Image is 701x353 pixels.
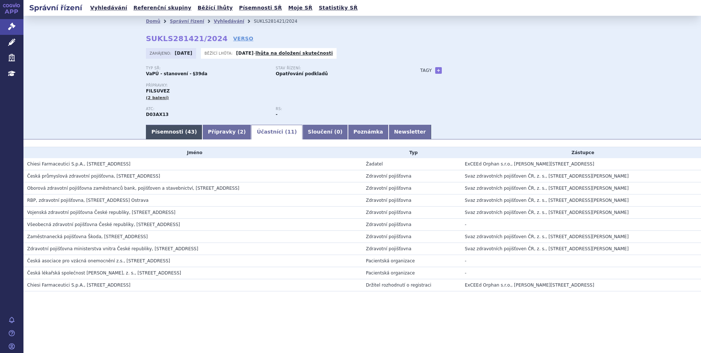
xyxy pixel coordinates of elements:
[146,19,160,24] a: Domů
[27,222,180,227] span: Všeobecná zdravotní pojišťovna České republiky, Orlická 2020/4, Praha 3
[27,161,131,167] span: Chiesi Farmaceutici S.p.A., Via Palermo 26/A, Parma, IT
[302,125,348,139] a: Sloučení (0)
[435,67,442,74] a: +
[366,186,411,191] span: Zdravotní pojišťovna
[146,112,169,117] strong: BŘEZOVÁ KŮRA
[348,125,389,139] a: Poznámka
[236,51,254,56] strong: [DATE]
[465,222,466,227] span: -
[461,147,701,158] th: Zástupce
[366,246,411,251] span: Zdravotní pojišťovna
[27,283,131,288] span: Chiesi Farmaceutici S.p.A., Via Palermo 26/A, Parma, IT
[465,270,466,276] span: -
[420,66,432,75] h3: Tagy
[276,66,398,70] p: Stav řízení:
[27,174,160,179] span: Česká průmyslová zdravotní pojišťovna, Jeremenkova 161/11, Ostrava - Vítkovice
[27,198,148,203] span: RBP, zdravotní pojišťovna, Michálkovická 967/108, Slezská Ostrava
[88,3,129,13] a: Vyhledávání
[337,129,340,135] span: 0
[366,198,411,203] span: Zdravotní pojišťovna
[366,174,411,179] span: Zdravotní pojišťovna
[240,129,243,135] span: 2
[465,174,629,179] span: Svaz zdravotních pojišťoven ČR, z. s., [STREET_ADDRESS][PERSON_NAME]
[389,125,432,139] a: Newsletter
[236,50,333,56] p: -
[23,147,362,158] th: Jméno
[146,83,405,88] p: Přípravky:
[233,35,253,42] a: VERSO
[465,186,629,191] span: Svaz zdravotních pojišťoven ČR, z. s., [STREET_ADDRESS][PERSON_NAME]
[27,234,148,239] span: Zaměstnanecká pojišťovna Škoda, Husova 302, Mladá Boleslav
[366,283,431,288] span: Držitel rozhodnutí o registraci
[237,3,284,13] a: Písemnosti SŘ
[256,51,333,56] a: lhůta na doložení skutečnosti
[150,50,173,56] span: Zahájeno:
[146,88,170,94] span: FILSUVEZ
[465,246,629,251] span: Svaz zdravotních pojišťoven ČR, z. s., [STREET_ADDRESS][PERSON_NAME]
[465,258,466,263] span: -
[175,51,192,56] strong: [DATE]
[254,16,307,27] li: SUKLS281421/2024
[170,19,204,24] a: Správní řízení
[205,50,234,56] span: Běžící lhůta:
[146,34,228,43] strong: SUKLS281421/2024
[465,161,594,167] span: ExCEEd Orphan s.r.o., [PERSON_NAME][STREET_ADDRESS]
[187,129,194,135] span: 43
[366,234,411,239] span: Zdravotní pojišťovna
[27,186,239,191] span: Oborová zdravotní pojišťovna zaměstnanců bank, pojišťoven a stavebnictví, Roškotova 1225/1, Praha 4
[366,222,411,227] span: Zdravotní pojišťovna
[146,107,268,111] p: ATC:
[27,210,176,215] span: Vojenská zdravotní pojišťovna České republiky, Drahobejlova 1404/4, Praha 9
[146,95,169,100] span: (2 balení)
[465,210,629,215] span: Svaz zdravotních pojišťoven ČR, z. s., [STREET_ADDRESS][PERSON_NAME]
[287,129,294,135] span: 11
[23,3,88,13] h2: Správní řízení
[146,125,202,139] a: Písemnosti (43)
[286,3,315,13] a: Moje SŘ
[465,283,594,288] span: ExCEEd Orphan s.r.o., [PERSON_NAME][STREET_ADDRESS]
[366,161,383,167] span: Žadatel
[276,112,278,117] strong: -
[276,107,398,111] p: RS:
[465,234,629,239] span: Svaz zdravotních pojišťoven ČR, z. s., [STREET_ADDRESS][PERSON_NAME]
[465,198,629,203] span: Svaz zdravotních pojišťoven ČR, z. s., [STREET_ADDRESS][PERSON_NAME]
[27,258,170,263] span: Česká asociace pro vzácná onemocnění z.s., Bělohorská 269/19, Praha 6 - Břevnov, CZ
[131,3,194,13] a: Referenční skupiny
[202,125,251,139] a: Přípravky (2)
[366,210,411,215] span: Zdravotní pojišťovna
[27,246,198,251] span: Zdravotní pojišťovna ministerstva vnitra České republiky, Vinohradská 2577/178, Praha 3 - Vinohra...
[366,258,415,263] span: Pacientská organizace
[251,125,302,139] a: Účastníci (11)
[195,3,235,13] a: Běžící lhůty
[146,71,208,76] strong: VaPÚ - stanovení - §39da
[214,19,244,24] a: Vyhledávání
[146,66,268,70] p: Typ SŘ:
[366,270,415,276] span: Pacientská organizace
[362,147,461,158] th: Typ
[316,3,360,13] a: Statistiky SŘ
[276,71,328,76] strong: Opatřování podkladů
[27,270,181,276] span: Česká lékařská společnost Jana Evangelisty Purkyně, z. s., Sokolská 490/31, Praha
